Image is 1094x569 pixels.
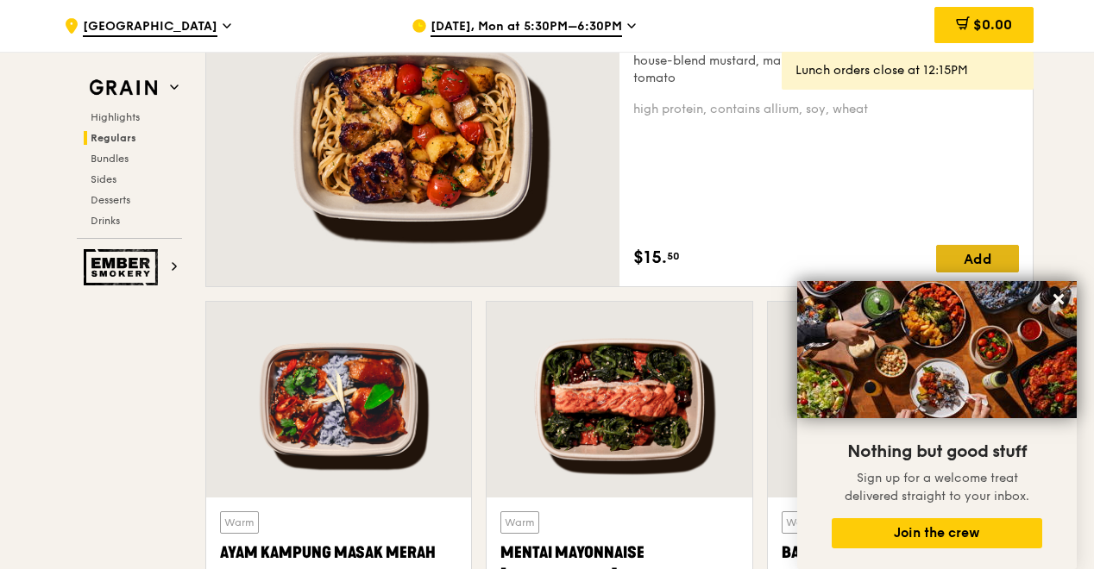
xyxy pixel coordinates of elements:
[220,541,457,565] div: Ayam Kampung Masak Merah
[91,173,116,185] span: Sides
[500,511,539,534] div: Warm
[832,518,1042,548] button: Join the crew
[83,18,217,37] span: [GEOGRAPHIC_DATA]
[84,72,163,103] img: Grain web logo
[782,511,820,534] div: Warm
[795,62,1020,79] div: Lunch orders close at 12:15PM
[1045,285,1072,313] button: Close
[845,471,1029,503] span: Sign up for a welcome treat delivered straight to your inbox.
[782,541,1019,565] div: Basil Thunder Tea Rice
[667,249,680,263] span: 50
[91,215,120,227] span: Drinks
[633,53,1019,87] div: house-blend mustard, maple soy baked potato, linguine, cherry tomato
[220,511,259,534] div: Warm
[633,245,667,271] span: $15.
[91,194,130,206] span: Desserts
[91,132,136,144] span: Regulars
[91,111,140,123] span: Highlights
[847,441,1027,462] span: Nothing but good stuff
[91,153,129,165] span: Bundles
[797,281,1077,418] img: DSC07876-Edit02-Large.jpeg
[431,18,622,37] span: [DATE], Mon at 5:30PM–6:30PM
[84,249,163,285] img: Ember Smokery web logo
[633,101,1019,118] div: high protein, contains allium, soy, wheat
[936,245,1019,272] div: Add
[973,16,1012,33] span: $0.00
